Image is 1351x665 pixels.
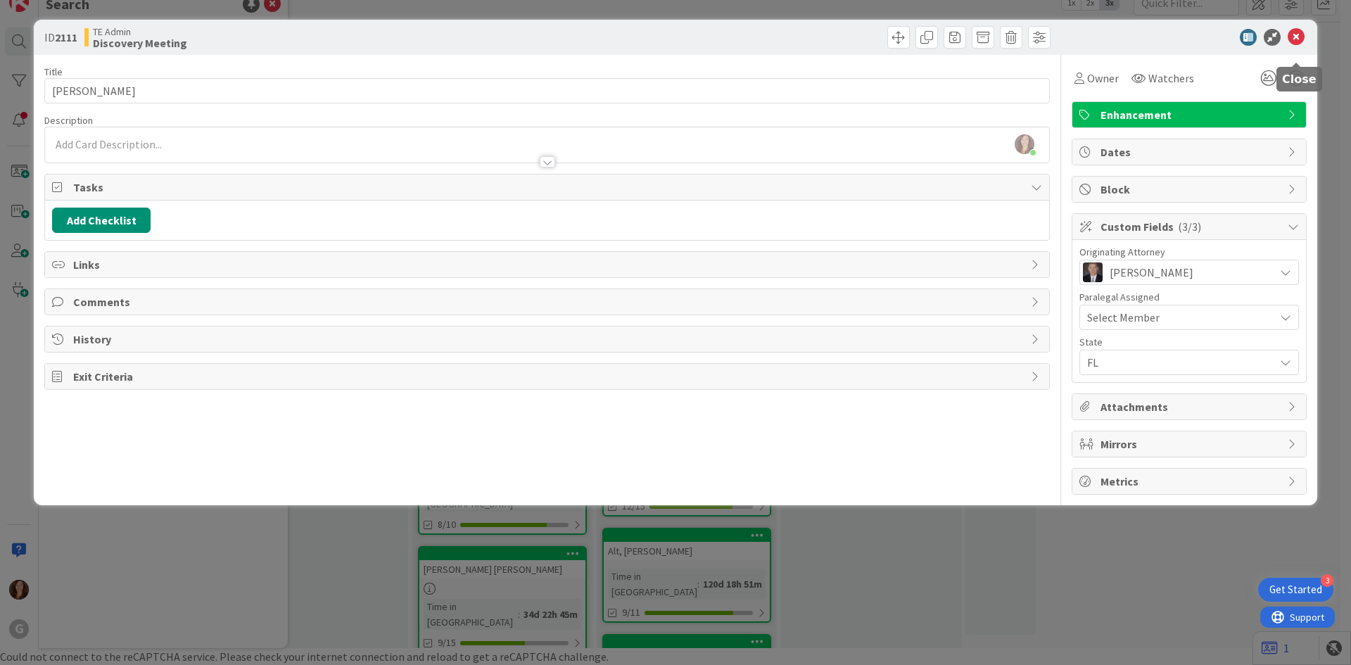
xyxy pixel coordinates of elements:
[1087,354,1274,371] span: FL
[1087,70,1119,87] span: Owner
[1101,398,1281,415] span: Attachments
[1269,583,1322,597] div: Get Started
[1015,134,1034,154] img: 2RffaumUYblCrpGFhxKRAj1HQjuEbyTb.jpg
[44,78,1050,103] input: type card name here...
[52,208,151,233] button: Add Checklist
[73,179,1024,196] span: Tasks
[1282,72,1317,86] h5: Close
[1079,337,1299,347] div: State
[55,30,77,44] b: 2111
[1110,264,1193,281] span: [PERSON_NAME]
[44,65,63,78] label: Title
[1101,144,1281,160] span: Dates
[1079,292,1299,302] div: Paralegal Assigned
[1101,473,1281,490] span: Metrics
[30,2,64,19] span: Support
[93,26,187,37] span: TE Admin
[1101,181,1281,198] span: Block
[1258,578,1333,602] div: Open Get Started checklist, remaining modules: 3
[1087,309,1160,326] span: Select Member
[1101,436,1281,452] span: Mirrors
[1101,106,1281,123] span: Enhancement
[93,37,187,49] b: Discovery Meeting
[44,114,93,127] span: Description
[1178,220,1201,234] span: ( 3/3 )
[1148,70,1194,87] span: Watchers
[73,331,1024,348] span: History
[73,293,1024,310] span: Comments
[1079,247,1299,257] div: Originating Attorney
[1321,574,1333,587] div: 3
[73,256,1024,273] span: Links
[1083,262,1103,282] img: BG
[73,368,1024,385] span: Exit Criteria
[1101,218,1281,235] span: Custom Fields
[44,29,77,46] span: ID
